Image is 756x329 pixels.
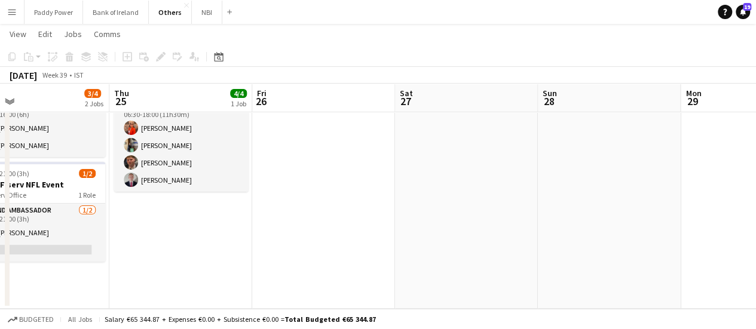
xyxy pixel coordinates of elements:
[149,1,192,24] button: Others
[192,1,222,24] button: NBI
[10,29,26,39] span: View
[105,315,376,324] div: Salary €65 344.87 + Expenses €0.00 + Subsistence €0.00 =
[66,315,94,324] span: All jobs
[39,70,69,79] span: Week 39
[94,29,121,39] span: Comms
[83,1,149,24] button: Bank of Ireland
[736,5,750,19] a: 19
[6,313,56,326] button: Budgeted
[5,26,31,42] a: View
[89,26,126,42] a: Comms
[743,3,751,11] span: 19
[284,315,376,324] span: Total Budgeted €65 344.87
[64,29,82,39] span: Jobs
[10,69,37,81] div: [DATE]
[25,1,83,24] button: Paddy Power
[38,29,52,39] span: Edit
[59,26,87,42] a: Jobs
[33,26,57,42] a: Edit
[74,70,84,79] div: IST
[19,315,54,324] span: Budgeted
